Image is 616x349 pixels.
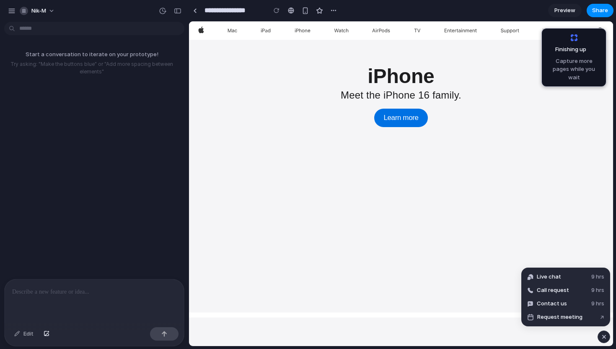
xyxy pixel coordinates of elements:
span: ↗ [600,313,604,321]
span: Preview [554,6,575,15]
button: Share [587,4,613,17]
span: 9 hrs [591,300,604,308]
span: Request meeting [537,313,582,321]
a: Learn more, iPhone [185,87,238,106]
span: 9 hrs [591,286,604,294]
button: Request meeting↗ [524,310,608,324]
button: Call request9 hrs [524,284,608,297]
span: Live chat [537,273,561,281]
p: Start a conversation to iterate on your prototype! [3,50,180,59]
a: Preview [548,4,582,17]
span: Call request [537,286,569,294]
span: Finishing up [549,45,586,54]
button: Contact us9 hrs [524,297,608,310]
p: Try asking: "Make the buttons blue" or "Add more spacing between elements" [3,60,180,76]
span: nik-m [31,7,46,15]
span: 9 hrs [591,273,604,281]
span: Capture more pages while you wait [547,57,601,82]
span: Share [592,6,608,15]
button: nik-m [16,4,59,18]
button: Live chat9 hrs [524,270,608,284]
span: Contact us [537,300,567,308]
